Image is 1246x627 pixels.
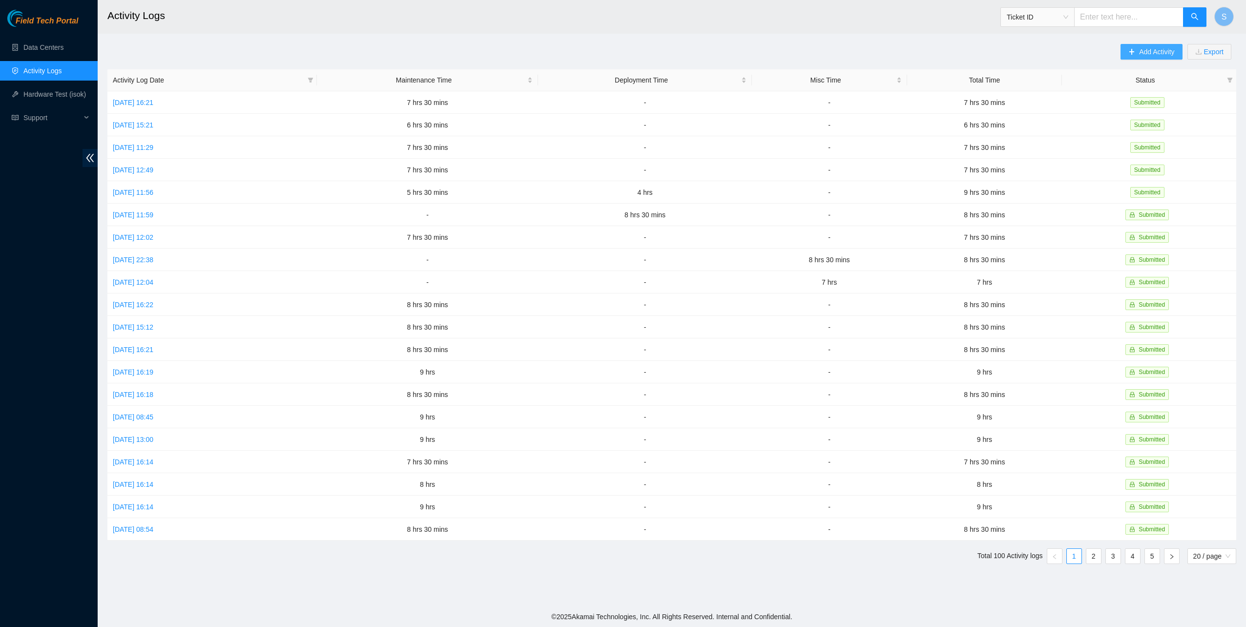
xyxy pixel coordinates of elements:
[113,75,304,85] span: Activity Log Date
[538,136,751,159] td: -
[1187,548,1236,564] div: Page Size
[1074,7,1184,27] input: Enter text here...
[1227,77,1233,83] span: filter
[538,204,751,226] td: 8 hrs 30 mins
[1086,549,1101,564] a: 2
[752,159,907,181] td: -
[317,361,539,383] td: 9 hrs
[317,383,539,406] td: 8 hrs 30 mins
[113,256,153,264] a: [DATE] 22:38
[113,391,153,398] a: [DATE] 16:18
[752,473,907,496] td: -
[317,204,539,226] td: -
[1222,11,1227,23] span: S
[98,606,1246,627] footer: © 2025 Akamai Technologies, Inc. All Rights Reserved. Internal and Confidential.
[907,226,1062,249] td: 7 hrs 30 mins
[317,159,539,181] td: 7 hrs 30 mins
[113,323,153,331] a: [DATE] 15:12
[317,496,539,518] td: 9 hrs
[538,473,751,496] td: -
[1129,526,1135,532] span: lock
[16,17,78,26] span: Field Tech Portal
[907,69,1062,91] th: Total Time
[752,136,907,159] td: -
[1130,120,1164,130] span: Submitted
[907,293,1062,316] td: 8 hrs 30 mins
[308,77,313,83] span: filter
[113,188,153,196] a: [DATE] 11:56
[1067,549,1081,564] a: 1
[113,346,153,354] a: [DATE] 16:21
[538,383,751,406] td: -
[1130,142,1164,153] span: Submitted
[317,473,539,496] td: 8 hrs
[907,338,1062,361] td: 8 hrs 30 mins
[113,436,153,443] a: [DATE] 13:00
[907,159,1062,181] td: 7 hrs 30 mins
[1106,549,1121,564] a: 3
[113,301,153,309] a: [DATE] 16:22
[538,316,751,338] td: -
[752,204,907,226] td: -
[1139,459,1165,465] span: Submitted
[752,293,907,316] td: -
[1129,257,1135,263] span: lock
[1139,369,1165,376] span: Submitted
[752,338,907,361] td: -
[752,271,907,293] td: 7 hrs
[23,90,86,98] a: Hardware Test (isok)
[907,406,1062,428] td: 9 hrs
[907,361,1062,383] td: 9 hrs
[113,233,153,241] a: [DATE] 12:02
[907,136,1062,159] td: 7 hrs 30 mins
[752,451,907,473] td: -
[1128,48,1135,56] span: plus
[1130,187,1164,198] span: Submitted
[12,114,19,121] span: read
[1139,324,1165,331] span: Submitted
[752,518,907,541] td: -
[907,204,1062,226] td: 8 hrs 30 mins
[752,316,907,338] td: -
[1139,256,1165,263] span: Submitted
[317,428,539,451] td: 9 hrs
[1139,46,1174,57] span: Add Activity
[538,181,751,204] td: 4 hrs
[317,293,539,316] td: 8 hrs 30 mins
[752,428,907,451] td: -
[23,43,63,51] a: Data Centers
[1225,73,1235,87] span: filter
[113,144,153,151] a: [DATE] 11:29
[317,338,539,361] td: 8 hrs 30 mins
[1129,302,1135,308] span: lock
[317,226,539,249] td: 7 hrs 30 mins
[1191,13,1199,22] span: search
[113,525,153,533] a: [DATE] 08:54
[1139,301,1165,308] span: Submitted
[907,181,1062,204] td: 9 hrs 30 mins
[538,496,751,518] td: -
[113,211,153,219] a: [DATE] 11:59
[907,451,1062,473] td: 7 hrs 30 mins
[113,413,153,421] a: [DATE] 08:45
[752,226,907,249] td: -
[1129,437,1135,442] span: lock
[752,406,907,428] td: -
[1139,526,1165,533] span: Submitted
[907,383,1062,406] td: 8 hrs 30 mins
[1164,548,1180,564] button: right
[1139,414,1165,420] span: Submitted
[1214,7,1234,26] button: S
[113,458,153,466] a: [DATE] 16:14
[1129,347,1135,353] span: lock
[113,481,153,488] a: [DATE] 16:14
[317,249,539,271] td: -
[907,473,1062,496] td: 8 hrs
[317,181,539,204] td: 5 hrs 30 mins
[1139,211,1165,218] span: Submitted
[7,10,49,27] img: Akamai Technologies
[538,338,751,361] td: -
[538,159,751,181] td: -
[907,91,1062,114] td: 7 hrs 30 mins
[538,271,751,293] td: -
